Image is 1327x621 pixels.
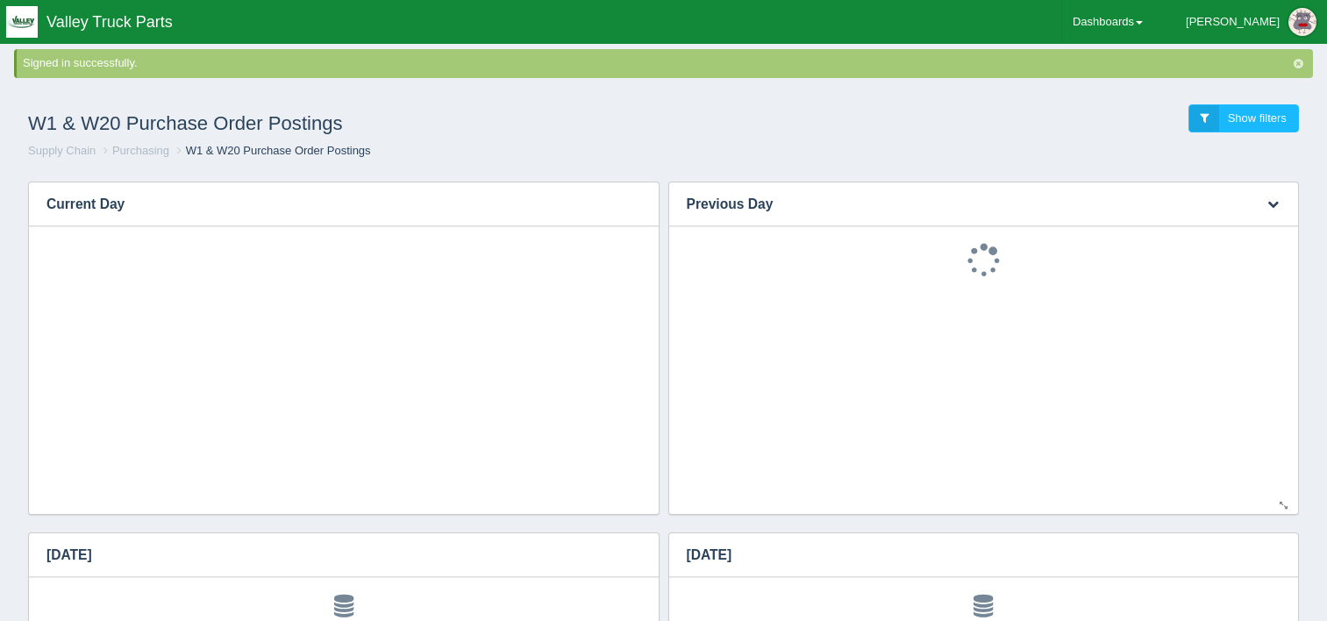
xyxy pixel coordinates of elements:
[46,13,173,31] span: Valley Truck Parts
[28,144,96,157] a: Supply Chain
[6,6,38,38] img: q1blfpkbivjhsugxdrfq.png
[112,144,169,157] a: Purchasing
[23,55,1309,72] div: Signed in successfully.
[1186,4,1280,39] div: [PERSON_NAME]
[29,533,632,577] h3: [DATE]
[29,182,632,226] h3: Current Day
[28,104,664,143] h1: W1 & W20 Purchase Order Postings
[1188,104,1299,133] a: Show filters
[669,533,1273,577] h3: [DATE]
[669,182,1245,226] h3: Previous Day
[173,143,371,160] li: W1 & W20 Purchase Order Postings
[1288,8,1316,36] img: Profile Picture
[1228,111,1287,125] span: Show filters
